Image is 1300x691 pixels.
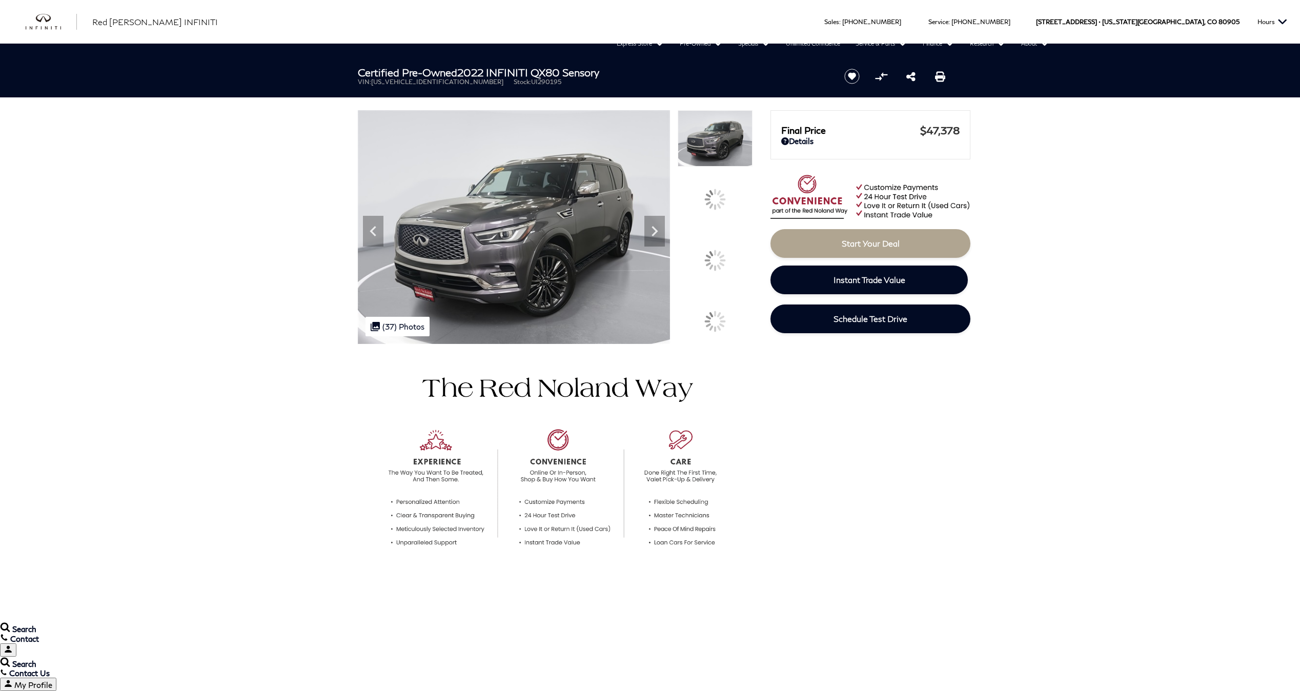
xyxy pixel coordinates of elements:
[834,314,907,323] span: Schedule Test Drive
[951,18,1010,26] a: [PHONE_NUMBER]
[915,36,962,51] a: Finance
[781,136,960,146] a: Details
[14,680,52,689] span: My Profile
[371,78,503,86] span: [US_VEHICLE_IDENTIFICATION_NUMBER]
[839,18,841,26] span: :
[358,66,457,78] strong: Certified Pre-Owned
[906,70,916,83] a: Share this Certified Pre-Owned 2022 INFINITI QX80 Sensory
[770,304,970,333] a: Schedule Test Drive
[678,110,753,167] img: Certified Used 2022 Anthracite Gray INFINITI Sensory image 1
[824,18,839,26] span: Sales
[834,275,905,284] span: Instant Trade Value
[26,14,77,30] a: infiniti
[1013,36,1057,51] a: About
[12,624,36,634] span: Search
[609,36,672,51] a: Express Store
[92,16,218,28] a: Red [PERSON_NAME] INFINITI
[841,68,863,85] button: Save vehicle
[842,238,900,248] span: Start Your Deal
[928,18,948,26] span: Service
[935,70,945,83] a: Print this Certified Pre-Owned 2022 INFINITI QX80 Sensory
[358,78,371,86] span: VIN:
[778,36,848,51] a: Unlimited Confidence
[12,659,36,668] span: Search
[514,78,531,86] span: Stock:
[9,668,50,678] span: Contact Us
[358,110,670,344] img: Certified Used 2022 Anthracite Gray INFINITI Sensory image 1
[254,36,1057,67] nav: Main Navigation
[672,36,730,51] a: Pre-Owned
[920,124,960,136] span: $47,378
[365,317,430,336] div: (37) Photos
[358,67,827,78] h1: 2022 INFINITI QX80 Sensory
[531,78,561,86] span: UI290195
[842,18,901,26] a: [PHONE_NUMBER]
[10,634,39,643] span: Contact
[874,69,889,84] button: Compare vehicle
[92,17,218,27] span: Red [PERSON_NAME] INFINITI
[948,18,950,26] span: :
[962,36,1013,51] a: Research
[730,36,778,51] a: Specials
[781,124,960,136] a: Final Price $47,378
[770,266,968,294] a: Instant Trade Value
[781,125,920,136] span: Final Price
[770,229,970,258] a: Start Your Deal
[848,36,915,51] a: Service & Parts
[26,14,77,30] img: INFINITI
[1036,18,1240,26] a: [STREET_ADDRESS] • [US_STATE][GEOGRAPHIC_DATA], CO 80905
